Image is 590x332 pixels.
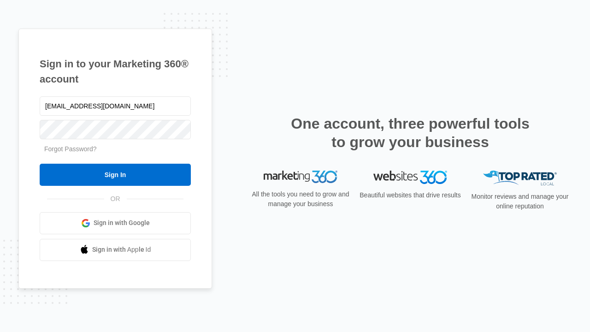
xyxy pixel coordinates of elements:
[94,218,150,228] span: Sign in with Google
[468,192,572,211] p: Monitor reviews and manage your online reputation
[483,171,557,186] img: Top Rated Local
[359,190,462,200] p: Beautiful websites that drive results
[249,190,352,209] p: All the tools you need to grow and manage your business
[44,145,97,153] a: Forgot Password?
[40,239,191,261] a: Sign in with Apple Id
[40,96,191,116] input: Email
[40,212,191,234] a: Sign in with Google
[104,194,127,204] span: OR
[92,245,151,255] span: Sign in with Apple Id
[40,56,191,87] h1: Sign in to your Marketing 360® account
[264,171,337,184] img: Marketing 360
[373,171,447,184] img: Websites 360
[288,114,532,151] h2: One account, three powerful tools to grow your business
[40,164,191,186] input: Sign In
